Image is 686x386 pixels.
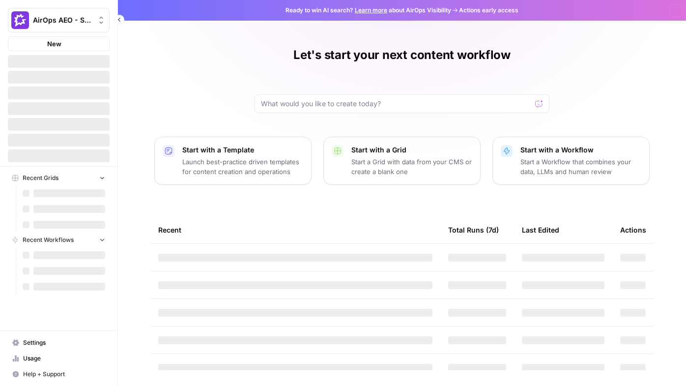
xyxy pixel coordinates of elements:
[8,8,110,32] button: Workspace: AirOps AEO - Single Brand (Gong)
[33,15,92,25] span: AirOps AEO - Single Brand (Gong)
[154,137,312,185] button: Start with a TemplateLaunch best-practice driven templates for content creation and operations
[293,47,511,63] h1: Let's start your next content workflow
[620,216,646,243] div: Actions
[23,174,58,182] span: Recent Grids
[8,351,110,366] a: Usage
[23,236,74,244] span: Recent Workflows
[8,36,110,51] button: New
[23,370,105,379] span: Help + Support
[261,99,531,109] input: What would you like to create today?
[522,216,559,243] div: Last Edited
[448,216,499,243] div: Total Runs (7d)
[158,216,432,243] div: Recent
[351,145,472,155] p: Start with a Grid
[23,338,105,347] span: Settings
[286,6,451,15] span: Ready to win AI search? about AirOps Visibility
[182,145,303,155] p: Start with a Template
[8,366,110,382] button: Help + Support
[8,171,110,185] button: Recent Grids
[182,157,303,177] p: Launch best-practice driven templates for content creation and operations
[23,354,105,363] span: Usage
[520,157,641,177] p: Start a Workflow that combines your data, LLMs and human review
[8,233,110,247] button: Recent Workflows
[492,137,650,185] button: Start with a WorkflowStart a Workflow that combines your data, LLMs and human review
[459,6,518,15] span: Actions early access
[355,6,387,14] a: Learn more
[47,39,61,49] span: New
[8,335,110,351] a: Settings
[520,145,641,155] p: Start with a Workflow
[323,137,481,185] button: Start with a GridStart a Grid with data from your CMS or create a blank one
[11,11,29,29] img: AirOps AEO - Single Brand (Gong) Logo
[351,157,472,177] p: Start a Grid with data from your CMS or create a blank one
